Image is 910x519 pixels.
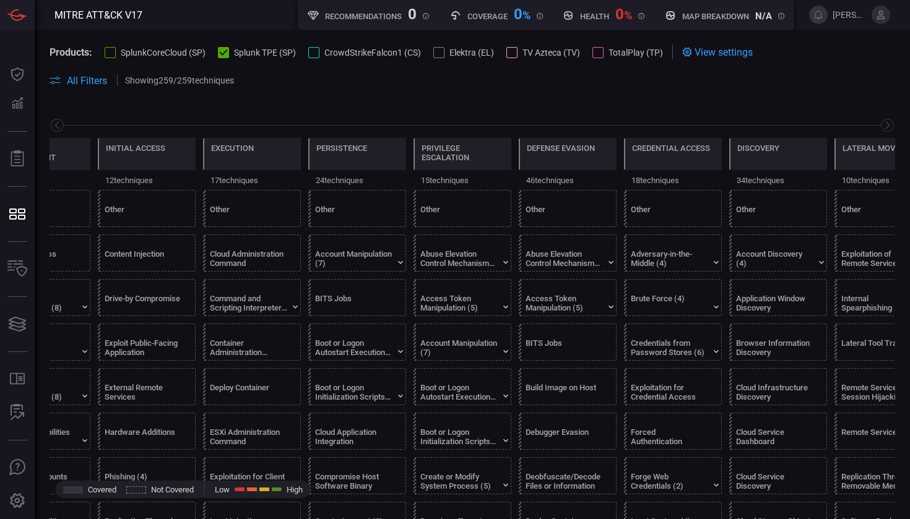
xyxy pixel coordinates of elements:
[408,6,417,20] div: 0
[414,190,511,227] div: Other (Not covered)
[631,294,708,312] div: Brute Force (4)
[729,324,827,361] div: T1217: Browser Information Discovery (Not covered)
[308,457,406,494] div: T1554: Compromise Host Software Binary (Not covered)
[519,170,617,190] div: 46 techniques
[631,249,708,268] div: Adversary-in-the-Middle (4)
[308,368,406,405] div: T1037: Boot or Logon Initialization Scripts (Not covered)
[592,46,663,58] button: TotalPlay (TP)
[50,75,107,87] button: All Filters
[210,294,287,312] div: Command and Scripting Interpreter (12)
[315,383,392,401] div: Boot or Logon Initialization Scripts (5)
[526,472,603,491] div: Deobfuscate/Decode Files or Information
[729,368,827,405] div: T1580: Cloud Infrastructure Discovery (Not covered)
[624,9,632,22] span: %
[2,199,32,229] button: MITRE - Detection Posture
[105,427,182,446] div: Hardware Additions
[67,75,107,87] span: All Filters
[609,48,663,58] span: TotalPlay (TP)
[151,485,194,494] span: Not Covered
[50,46,92,58] span: Products:
[736,472,813,491] div: Cloud Service Discovery
[519,457,617,494] div: T1140: Deobfuscate/Decode Files or Information (Not covered)
[2,453,32,483] button: Ask Us A Question
[105,249,182,268] div: Content Injection
[2,309,32,339] button: Cards
[210,427,287,446] div: ESXi Administration Command
[203,368,301,405] div: T1610: Deploy Container (Not covered)
[519,138,617,190] div: TA0005: Defense Evasion (Not covered)
[526,338,603,357] div: BITS Jobs
[414,413,511,450] div: T1037: Boot or Logon Initialization Scripts (Not covered)
[98,190,196,227] div: Other (Not covered)
[308,46,421,58] button: CrowdStrikeFalcon1 (CS)
[631,205,708,223] div: Other
[631,338,708,357] div: Credentials from Password Stores (6)
[729,457,827,494] div: T1526: Cloud Service Discovery (Not covered)
[736,383,813,401] div: Cloud Infrastructure Discovery
[210,338,287,357] div: Container Administration Command
[624,190,722,227] div: Other (Not covered)
[433,46,494,58] button: Elektra (EL)
[729,190,827,227] div: Other (Not covered)
[729,170,827,190] div: 34 techniques
[315,338,392,357] div: Boot or Logon Autostart Execution (14)
[729,138,827,190] div: TA0007: Discovery (Not covered)
[98,368,196,405] div: T1133: External Remote Services (Not covered)
[506,46,580,58] button: TV Azteca (TV)
[422,144,503,162] div: Privilege Escalation
[420,294,498,312] div: Access Token Manipulation (5)
[632,144,710,153] div: Credential Access
[315,427,392,446] div: Cloud Application Integration
[522,48,580,58] span: TV Azteca (TV)
[2,364,32,394] button: Rule Catalog
[631,472,708,491] div: Forge Web Credentials (2)
[203,190,301,227] div: Other (Not covered)
[420,205,498,223] div: Other
[308,324,406,361] div: T1547: Boot or Logon Autostart Execution (Not covered)
[414,234,511,272] div: T1548: Abuse Elevation Control Mechanism (Not covered)
[624,324,722,361] div: T1555: Credentials from Password Stores (Not covered)
[624,413,722,450] div: T1187: Forced Authentication (Not covered)
[315,472,392,491] div: Compromise Host Software Binary
[203,413,301,450] div: T1675: ESXi Administration Command (Not covered)
[414,279,511,316] div: T1134: Access Token Manipulation (Not covered)
[519,324,617,361] div: T1197: BITS Jobs (Not covered)
[631,383,708,401] div: Exploitation for Credential Access
[121,48,206,58] span: SplunkCoreCloud (SP)
[682,12,749,21] h5: map breakdown
[420,249,498,268] div: Abuse Elevation Control Mechanism (6)
[203,324,301,361] div: T1609: Container Administration Command (Not covered)
[580,12,609,21] h5: Health
[624,457,722,494] div: T1606: Forge Web Credentials (Not covered)
[729,234,827,272] div: T1087: Account Discovery (Not covered)
[519,368,617,405] div: T1612: Build Image on Host (Not covered)
[218,46,296,58] button: Splunk TPE (SP)
[615,6,632,20] div: 0
[325,12,402,21] h5: Recommendations
[519,190,617,227] div: Other (Not covered)
[736,249,813,268] div: Account Discovery (4)
[308,279,406,316] div: T1197: BITS Jobs (Not covered)
[105,472,182,491] div: Phishing (4)
[98,234,196,272] div: T1659: Content Injection (Not covered)
[631,427,708,446] div: Forced Authentication
[420,338,498,357] div: Account Manipulation (7)
[105,205,182,223] div: Other
[315,249,392,268] div: Account Manipulation (7)
[308,190,406,227] div: Other (Not covered)
[526,427,603,446] div: Debugger Evasion
[414,457,511,494] div: T1543: Create or Modify System Process (Not covered)
[522,9,531,22] span: %
[2,59,32,89] button: Dashboard
[315,205,392,223] div: Other
[316,144,367,153] div: Persistence
[210,383,287,401] div: Deploy Container
[287,485,303,494] span: High
[105,294,182,312] div: Drive-by Compromise
[98,170,196,190] div: 12 techniques
[526,249,603,268] div: Abuse Elevation Control Mechanism (6)
[98,138,196,190] div: TA0001: Initial Access (Not covered)
[2,398,32,427] button: ALERT ANALYSIS
[215,485,230,494] span: Low
[526,294,603,312] div: Access Token Manipulation (5)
